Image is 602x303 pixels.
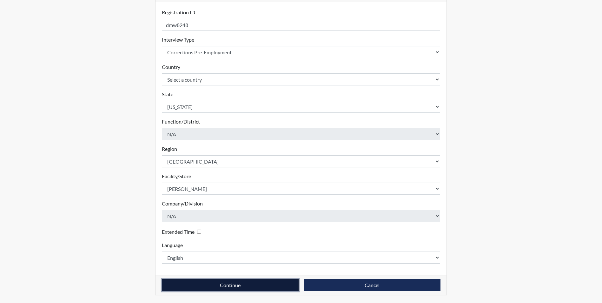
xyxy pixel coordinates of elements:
label: Facility/Store [162,172,191,180]
button: Cancel [304,279,440,291]
label: State [162,91,173,98]
label: Language [162,241,183,249]
button: Continue [162,279,299,291]
label: Registration ID [162,9,195,16]
label: Country [162,63,180,71]
div: Checking this box will provide the interviewee with an accomodation of extra time to answer each ... [162,227,204,236]
input: Insert a Registration ID, which needs to be a unique alphanumeric value for each interviewee [162,19,440,31]
label: Region [162,145,177,153]
label: Interview Type [162,36,194,44]
label: Extended Time [162,228,195,236]
label: Company/Division [162,200,203,207]
label: Function/District [162,118,200,125]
